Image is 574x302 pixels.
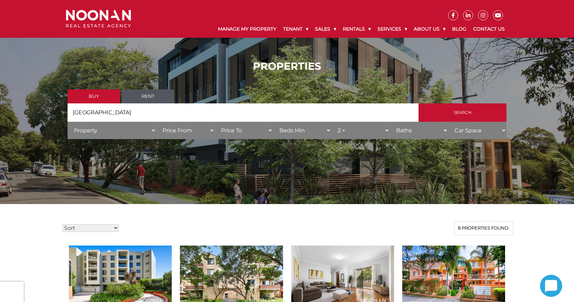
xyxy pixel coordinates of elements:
[215,20,280,38] a: Manage My Property
[68,60,506,72] h1: PROPERTIES
[374,20,410,38] a: Services
[62,224,119,232] select: Sort Listings
[312,20,339,38] a: Sales
[410,20,449,38] a: About Us
[280,20,312,38] a: Tenant
[339,20,374,38] a: Rentals
[449,20,470,38] a: Blog
[68,89,120,103] a: Buy
[122,89,174,103] a: Rent
[68,103,419,122] input: Search by suburb, postcode or area
[470,20,508,38] a: Contact Us
[419,103,506,122] input: Search
[66,10,131,28] img: Noonan Real Estate Agency
[454,221,513,235] div: 8 properties found.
